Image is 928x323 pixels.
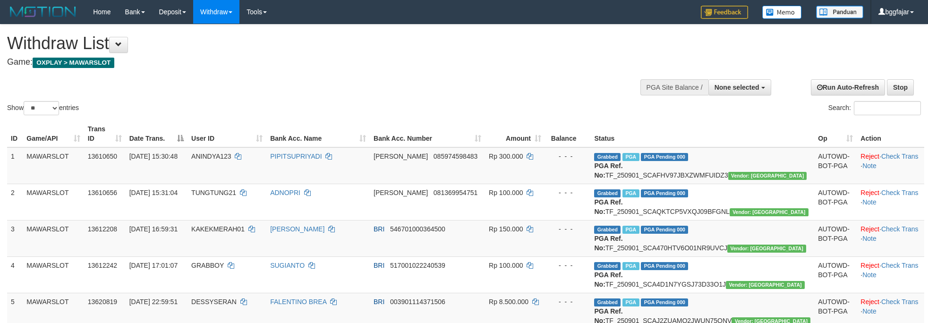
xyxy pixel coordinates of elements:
[266,120,370,147] th: Bank Acc. Name: activate to sort column ascending
[7,5,79,19] img: MOTION_logo.png
[370,120,485,147] th: Bank Acc. Number: activate to sort column ascending
[814,120,857,147] th: Op: activate to sort column ascending
[23,120,84,147] th: Game/API: activate to sort column ascending
[622,153,639,161] span: Marked by bggariesamuel
[594,235,622,252] b: PGA Ref. No:
[622,226,639,234] span: Marked by bggarif
[857,256,924,293] td: · ·
[854,101,921,115] input: Search:
[23,147,84,184] td: MAWARSLOT
[814,256,857,293] td: AUTOWD-BOT-PGA
[594,226,621,234] span: Grabbed
[862,307,877,315] a: Note
[191,153,231,160] span: ANINDYA123
[129,189,178,196] span: [DATE] 15:31:04
[129,225,178,233] span: [DATE] 16:59:31
[881,189,919,196] a: Check Trans
[549,297,587,306] div: - - -
[191,225,245,233] span: KAKEKMERAH01
[860,153,879,160] a: Reject
[88,189,117,196] span: 13610656
[594,189,621,197] span: Grabbed
[7,256,23,293] td: 4
[857,147,924,184] td: · ·
[857,220,924,256] td: · ·
[434,189,477,196] span: Copy 081369954751 to clipboard
[7,58,609,67] h4: Game:
[828,101,921,115] label: Search:
[814,147,857,184] td: AUTOWD-BOT-PGA
[549,188,587,197] div: - - -
[374,262,384,269] span: BRI
[594,198,622,215] b: PGA Ref. No:
[727,245,806,253] span: Vendor URL: https://secure10.1velocity.biz
[715,84,759,91] span: None selected
[881,262,919,269] a: Check Trans
[860,225,879,233] a: Reject
[857,120,924,147] th: Action
[622,298,639,306] span: Marked by bggmhdangga
[881,153,919,160] a: Check Trans
[590,256,814,293] td: TF_250901_SCA4D1N7YGSJ73D33O1J
[590,120,814,147] th: Status
[622,262,639,270] span: Marked by bggarif
[485,120,545,147] th: Amount: activate to sort column ascending
[641,189,688,197] span: PGA Pending
[545,120,591,147] th: Balance
[84,120,126,147] th: Trans ID: activate to sort column ascending
[622,189,639,197] span: Marked by bggariesamuel
[590,220,814,256] td: TF_250901_SCA470HTV6O01NR9UVCJ
[88,153,117,160] span: 13610650
[489,189,523,196] span: Rp 100.000
[23,184,84,220] td: MAWARSLOT
[708,79,771,95] button: None selected
[7,220,23,256] td: 3
[191,262,224,269] span: GRABBOY
[641,262,688,270] span: PGA Pending
[640,79,708,95] div: PGA Site Balance /
[129,298,178,306] span: [DATE] 22:59:51
[594,153,621,161] span: Grabbed
[860,189,879,196] a: Reject
[270,189,300,196] a: ADNOPRI
[762,6,802,19] img: Button%20Memo.svg
[857,184,924,220] td: · ·
[7,120,23,147] th: ID
[88,225,117,233] span: 13612208
[881,225,919,233] a: Check Trans
[374,153,428,160] span: [PERSON_NAME]
[549,152,587,161] div: - - -
[887,79,914,95] a: Stop
[594,298,621,306] span: Grabbed
[862,271,877,279] a: Note
[862,235,877,242] a: Note
[374,225,384,233] span: BRI
[881,298,919,306] a: Check Trans
[860,298,879,306] a: Reject
[489,225,523,233] span: Rp 150.000
[270,153,322,160] a: PIPITSUPRIYADI
[730,208,809,216] span: Vendor URL: https://secure10.1velocity.biz
[24,101,59,115] select: Showentries
[129,262,178,269] span: [DATE] 17:01:07
[23,220,84,256] td: MAWARSLOT
[594,271,622,288] b: PGA Ref. No:
[811,79,885,95] a: Run Auto-Refresh
[129,153,178,160] span: [DATE] 15:30:48
[88,262,117,269] span: 13612242
[187,120,266,147] th: User ID: activate to sort column ascending
[126,120,187,147] th: Date Trans.: activate to sort column descending
[701,6,748,19] img: Feedback.jpg
[434,153,477,160] span: Copy 085974598483 to clipboard
[641,153,688,161] span: PGA Pending
[862,162,877,170] a: Note
[191,189,236,196] span: TUNGTUNG21
[191,298,237,306] span: DESSYSERAN
[862,198,877,206] a: Note
[374,189,428,196] span: [PERSON_NAME]
[390,225,445,233] span: Copy 546701000364500 to clipboard
[489,153,523,160] span: Rp 300.000
[33,58,114,68] span: OXPLAY > MAWARSLOT
[7,101,79,115] label: Show entries
[549,261,587,270] div: - - -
